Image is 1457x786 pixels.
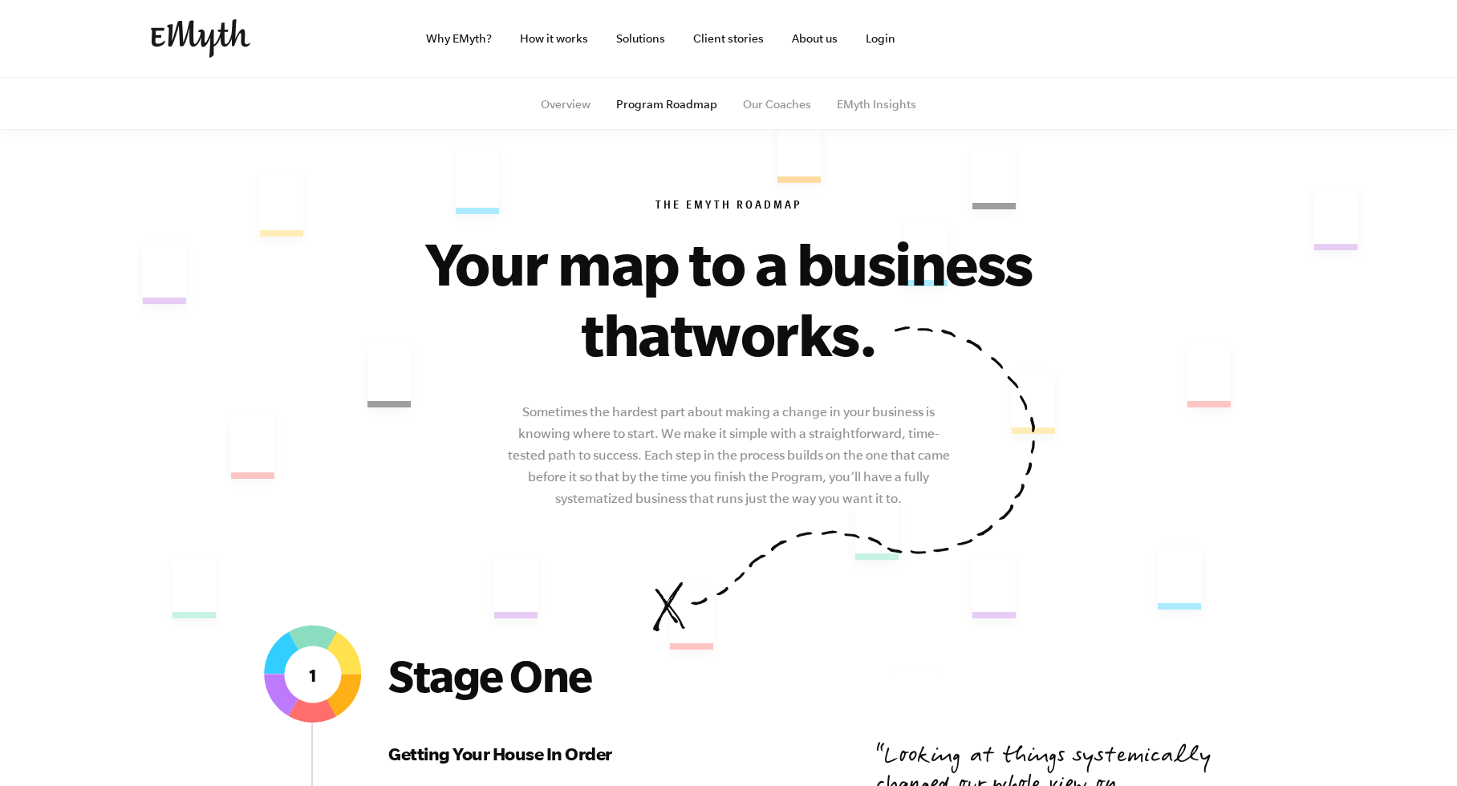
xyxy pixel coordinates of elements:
[375,228,1082,369] h1: Your map to a business that
[692,300,876,367] span: works.
[388,741,709,767] h3: Getting Your House In Order
[1138,21,1306,56] iframe: Embedded CTA
[961,21,1130,56] iframe: Embedded CTA
[743,98,811,111] a: Our Coaches
[241,199,1216,215] h6: The EMyth Roadmap
[541,98,591,111] a: Overview
[388,650,709,701] h2: Stage One
[837,98,916,111] a: EMyth Insights
[1377,709,1457,786] iframe: Chat Widget
[151,19,250,58] img: EMyth
[616,98,717,111] a: Program Roadmap
[505,401,952,509] p: Sometimes the hardest part about making a change in your business is knowing where to start. We m...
